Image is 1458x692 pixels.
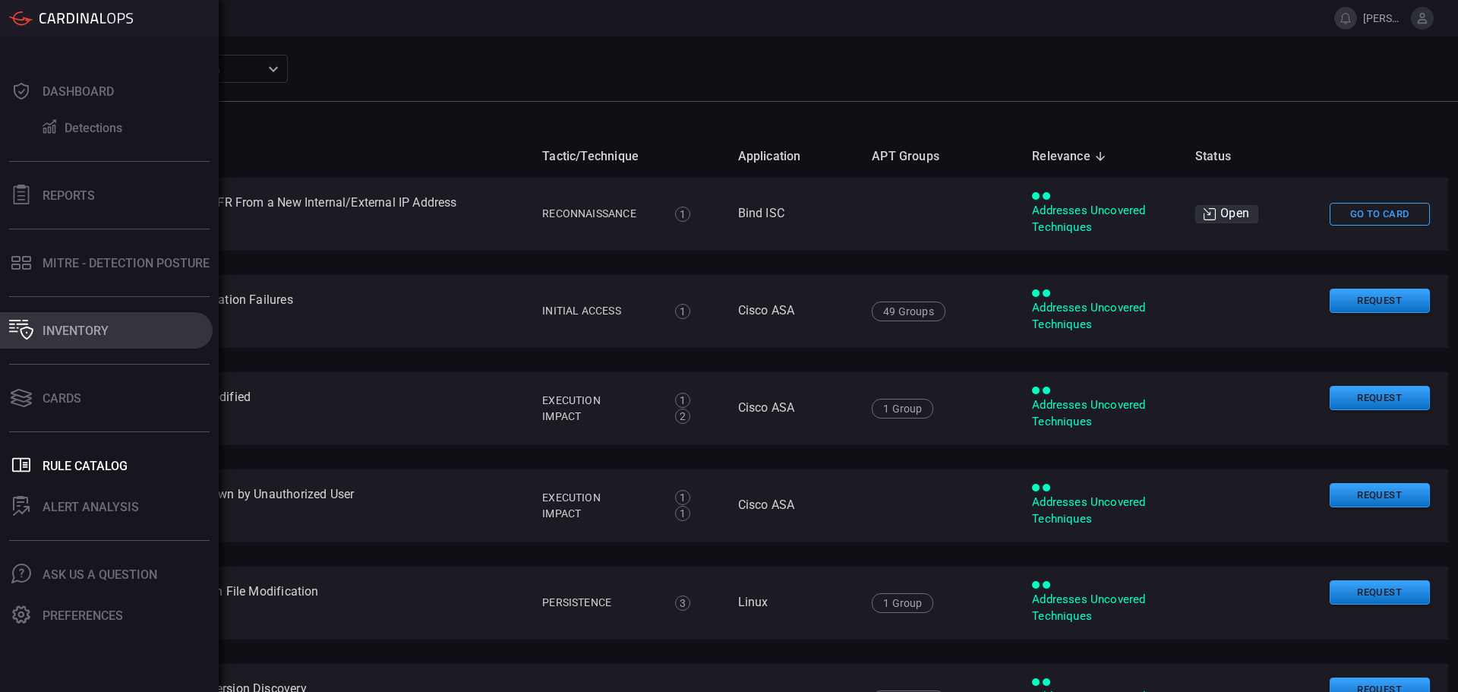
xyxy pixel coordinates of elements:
div: ALERT ANALYSIS [43,500,139,514]
div: Execution [542,490,658,506]
div: MITRE - Detection Posture [43,256,210,270]
div: Persistence [542,595,658,611]
button: Request [1330,386,1430,411]
div: Addresses Uncovered Techniques [1032,592,1171,624]
div: 49 Groups [872,302,945,321]
div: Open [1195,205,1258,223]
span: Application [738,147,821,166]
td: Cisco ASA - Boot Mode Modified [61,372,530,445]
div: 3 [675,596,690,611]
div: Reconnaissance [542,206,658,222]
button: Request [1330,580,1430,605]
div: Preferences [43,608,123,623]
div: Addresses Uncovered Techniques [1032,495,1171,527]
td: Cisco ASA [726,469,860,542]
div: 1 [675,207,690,222]
div: Execution [542,393,658,409]
div: 1 [675,304,690,319]
div: Impact [542,506,658,522]
div: Cards [43,391,81,406]
div: Addresses Uncovered Techniques [1032,300,1171,333]
td: Cisco ASA [726,372,860,445]
div: Detections [65,121,122,135]
div: Addresses Uncovered Techniques [1032,397,1171,430]
div: Ask Us A Question [43,567,157,582]
div: Rule Catalog [43,459,128,473]
th: APT Groups [860,134,1020,178]
td: Cisco ASA [726,275,860,348]
div: 2 [675,409,690,424]
td: Bind ISC [726,178,860,251]
button: Go To Card [1330,203,1430,226]
button: Request [1330,483,1430,508]
div: Initial Access [542,303,658,319]
div: Dashboard [43,84,114,99]
span: [PERSON_NAME][EMAIL_ADDRESS][PERSON_NAME][DOMAIN_NAME] [1363,12,1405,24]
div: Impact [542,409,658,425]
div: 1 Group [872,399,933,419]
th: Tactic/Technique [530,134,725,178]
div: 1 [675,506,690,521]
div: 1 Group [872,593,933,613]
div: Addresses Uncovered Techniques [1032,203,1171,235]
div: Reports [43,188,95,203]
span: Relevance [1032,147,1110,166]
td: Cisco ASA - Device Shutdown by Unauthorized User [61,469,530,542]
div: 1 [675,490,690,505]
td: Linux [726,567,860,640]
span: Status [1195,147,1251,166]
td: Linux - GRUB Configuration File Modification [61,567,530,640]
td: Cisco ASA - BGP Authentication Failures [61,275,530,348]
div: 1 [675,393,690,408]
td: Bind ISC - Possible DNS IXFR From a New Internal/External IP Address [61,178,530,251]
button: Request [1330,289,1430,314]
div: Inventory [43,324,109,338]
